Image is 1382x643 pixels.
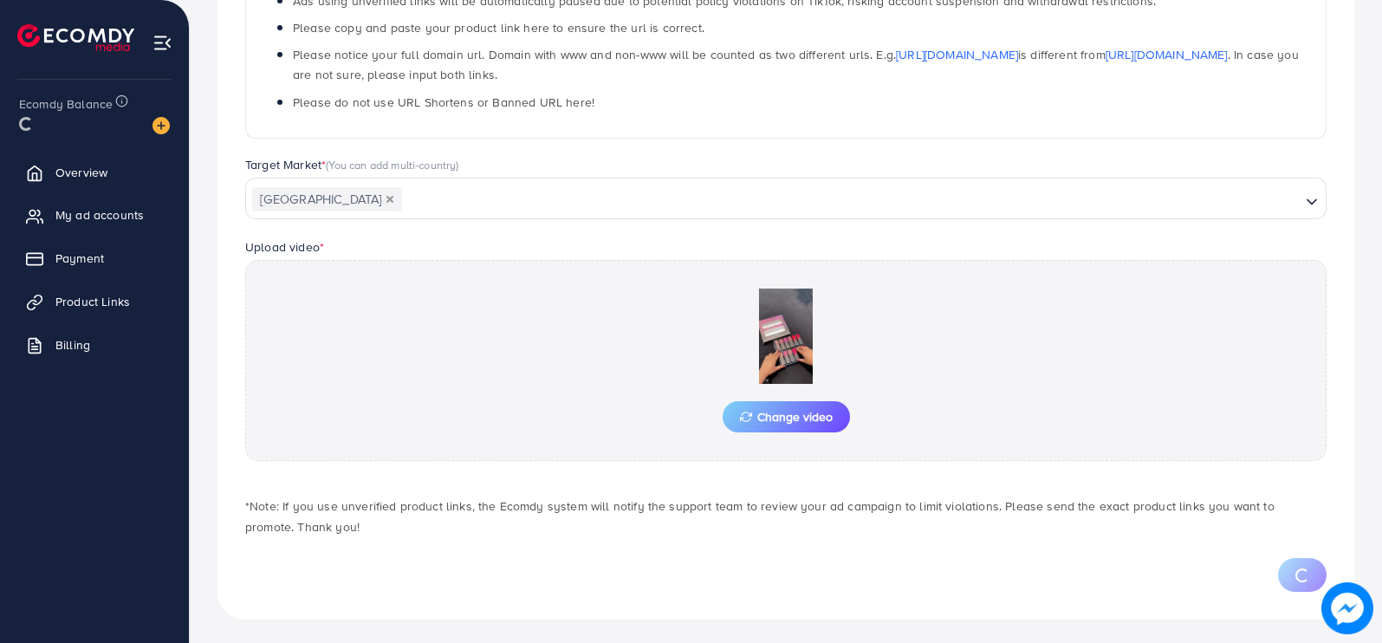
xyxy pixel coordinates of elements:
[723,401,850,432] button: Change video
[152,117,170,134] img: image
[1106,46,1228,63] a: [URL][DOMAIN_NAME]
[896,46,1018,63] a: [URL][DOMAIN_NAME]
[1325,586,1369,630] img: image
[326,157,458,172] span: (You can add multi-country)
[55,250,104,267] span: Payment
[740,411,833,423] span: Change video
[13,198,176,232] a: My ad accounts
[13,328,176,362] a: Billing
[55,206,144,224] span: My ad accounts
[13,155,176,190] a: Overview
[699,289,873,384] img: Preview Image
[245,178,1327,219] div: Search for option
[17,24,134,51] img: logo
[386,195,394,204] button: Deselect Pakistan
[55,164,107,181] span: Overview
[252,187,402,211] span: [GEOGRAPHIC_DATA]
[293,94,594,111] span: Please do not use URL Shortens or Banned URL here!
[55,293,130,310] span: Product Links
[293,19,704,36] span: Please copy and paste your product link here to ensure the url is correct.
[13,241,176,276] a: Payment
[293,46,1299,83] span: Please notice your full domain url. Domain with www and non-www will be counted as two different ...
[13,284,176,319] a: Product Links
[245,238,324,256] label: Upload video
[19,95,113,113] span: Ecomdy Balance
[152,33,172,53] img: menu
[245,496,1327,537] p: *Note: If you use unverified product links, the Ecomdy system will notify the support team to rev...
[55,336,90,354] span: Billing
[245,156,459,173] label: Target Market
[404,186,1299,213] input: Search for option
